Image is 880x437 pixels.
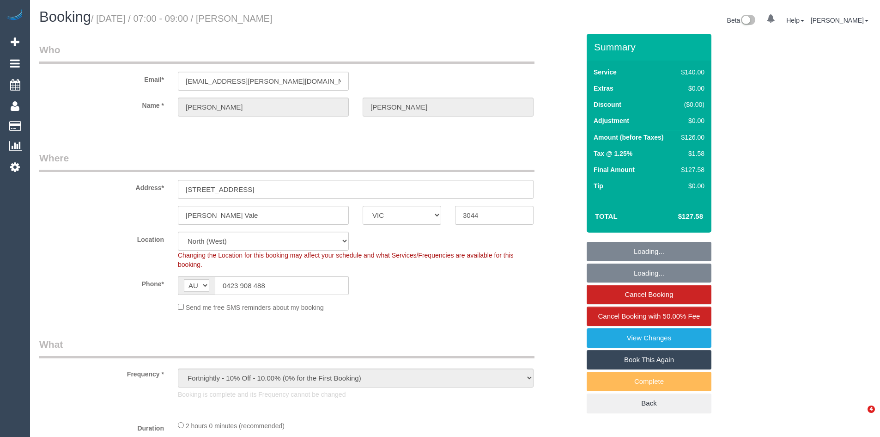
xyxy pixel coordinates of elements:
label: Final Amount [594,165,635,174]
a: Back [587,394,711,413]
input: Email* [178,72,349,91]
div: ($0.00) [678,100,704,109]
label: Frequency * [32,366,171,379]
label: Discount [594,100,621,109]
a: Help [786,17,804,24]
div: $126.00 [678,133,704,142]
a: View Changes [587,328,711,348]
input: Suburb* [178,206,349,225]
span: Changing the Location for this booking may affect your schedule and what Services/Frequencies are... [178,252,514,268]
h4: $127.58 [650,213,703,221]
span: 2 hours 0 minutes (recommended) [186,422,285,430]
div: $127.58 [678,165,704,174]
label: Adjustment [594,116,629,125]
img: Automaid Logo [6,9,24,22]
a: [PERSON_NAME] [811,17,868,24]
small: / [DATE] / 07:00 - 09:00 / [PERSON_NAME] [91,13,273,24]
strong: Total [595,212,618,220]
label: Extras [594,84,613,93]
span: 4 [868,406,875,413]
label: Tip [594,181,603,191]
div: $0.00 [678,116,704,125]
label: Phone* [32,276,171,289]
label: Name * [32,98,171,110]
input: Last Name* [363,98,534,117]
iframe: Intercom live chat [849,406,871,428]
div: $0.00 [678,181,704,191]
a: Beta [727,17,756,24]
span: Cancel Booking with 50.00% Fee [598,312,700,320]
label: Duration [32,420,171,433]
a: Cancel Booking [587,285,711,304]
label: Location [32,232,171,244]
h3: Summary [594,42,707,52]
label: Address* [32,180,171,192]
img: New interface [740,15,755,27]
label: Email* [32,72,171,84]
span: Send me free SMS reminders about my booking [186,304,324,311]
p: Booking is complete and its Frequency cannot be changed [178,390,534,399]
a: Book This Again [587,350,711,369]
input: Post Code* [455,206,534,225]
legend: Who [39,43,534,64]
a: Cancel Booking with 50.00% Fee [587,307,711,326]
label: Service [594,68,617,77]
div: $1.58 [678,149,704,158]
span: Booking [39,9,91,25]
label: Tax @ 1.25% [594,149,632,158]
div: $140.00 [678,68,704,77]
label: Amount (before Taxes) [594,133,663,142]
input: First Name* [178,98,349,117]
input: Phone* [215,276,349,295]
legend: Where [39,151,534,172]
div: $0.00 [678,84,704,93]
legend: What [39,338,534,358]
